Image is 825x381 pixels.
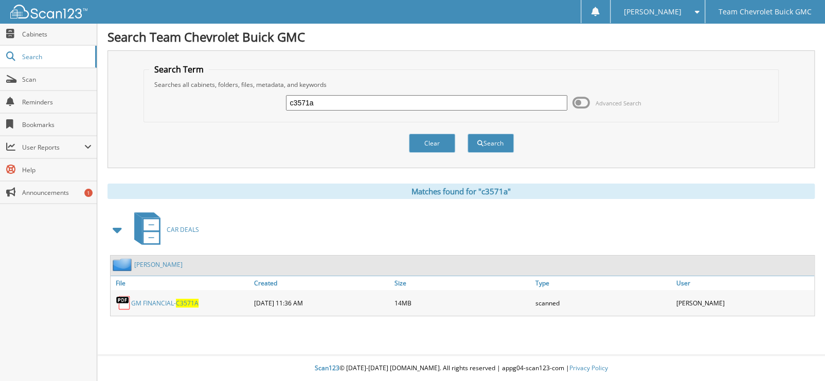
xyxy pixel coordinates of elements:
[22,98,92,106] span: Reminders
[533,293,674,313] div: scanned
[176,299,199,307] span: C3571A
[22,120,92,129] span: Bookmarks
[673,276,814,290] a: User
[167,225,199,234] span: CAR DEALS
[315,364,339,372] span: Scan123
[149,64,209,75] legend: Search Term
[134,260,183,269] a: [PERSON_NAME]
[533,276,674,290] a: Type
[774,332,825,381] iframe: Chat Widget
[719,9,812,15] span: Team Chevrolet Buick GMC
[22,188,92,197] span: Announcements
[22,143,84,152] span: User Reports
[84,189,93,197] div: 1
[392,293,533,313] div: 14MB
[22,75,92,84] span: Scan
[22,52,90,61] span: Search
[107,28,815,45] h1: Search Team Chevrolet Buick GMC
[673,293,814,313] div: [PERSON_NAME]
[111,276,252,290] a: File
[10,5,87,19] img: scan123-logo-white.svg
[22,30,92,39] span: Cabinets
[113,258,134,271] img: folder2.png
[624,9,681,15] span: [PERSON_NAME]
[468,134,514,153] button: Search
[116,295,131,311] img: PDF.png
[107,184,815,199] div: Matches found for "c3571a"
[569,364,608,372] a: Privacy Policy
[128,209,199,250] a: CAR DEALS
[97,356,825,381] div: © [DATE]-[DATE] [DOMAIN_NAME]. All rights reserved | appg04-scan123-com |
[252,276,392,290] a: Created
[149,80,774,89] div: Searches all cabinets, folders, files, metadata, and keywords
[596,99,641,107] span: Advanced Search
[22,166,92,174] span: Help
[131,299,199,307] a: GM FINANCIAL-C3571A
[252,293,392,313] div: [DATE] 11:36 AM
[392,276,533,290] a: Size
[409,134,455,153] button: Clear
